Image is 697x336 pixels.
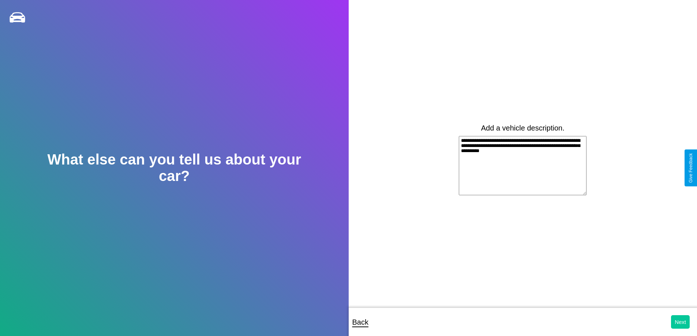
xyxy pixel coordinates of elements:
[671,315,690,329] button: Next
[688,153,693,183] div: Give Feedback
[352,316,368,329] p: Back
[481,124,565,132] label: Add a vehicle description.
[35,151,314,184] h2: What else can you tell us about your car?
